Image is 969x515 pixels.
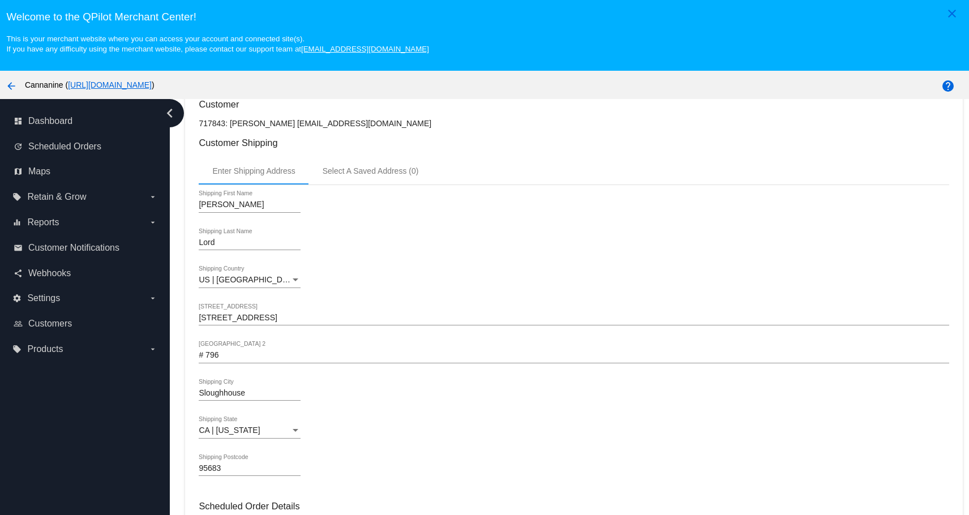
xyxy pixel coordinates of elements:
div: Enter Shipping Address [212,166,295,175]
div: Select A Saved Address (0) [323,166,419,175]
input: Shipping City [199,389,301,398]
i: local_offer [12,192,22,201]
a: map Maps [14,162,157,181]
mat-icon: arrow_back [5,79,18,93]
input: Shipping Street 2 [199,351,949,360]
input: Shipping First Name [199,200,301,209]
span: Scheduled Orders [28,141,101,152]
a: email Customer Notifications [14,239,157,257]
span: Maps [28,166,50,177]
h3: Scheduled Order Details [199,501,949,512]
i: arrow_drop_down [148,294,157,303]
span: Dashboard [28,116,72,126]
i: email [14,243,23,252]
h3: Welcome to the QPilot Merchant Center! [6,11,962,23]
a: share Webhooks [14,264,157,282]
h3: Customer Shipping [199,138,949,148]
i: update [14,142,23,151]
i: arrow_drop_down [148,345,157,354]
i: share [14,269,23,278]
a: people_outline Customers [14,315,157,333]
p: 717843: [PERSON_NAME] [EMAIL_ADDRESS][DOMAIN_NAME] [199,119,949,128]
span: Cannanine ( ) [25,80,155,89]
small: This is your merchant website where you can access your account and connected site(s). If you hav... [6,35,428,53]
i: arrow_drop_down [148,218,157,227]
i: settings [12,294,22,303]
span: Reports [27,217,59,228]
input: Shipping Street 1 [199,314,949,323]
input: Shipping Last Name [199,238,301,247]
span: US | [GEOGRAPHIC_DATA] [199,275,299,284]
span: Customers [28,319,72,329]
i: arrow_drop_down [148,192,157,201]
mat-icon: close [945,7,959,20]
a: [EMAIL_ADDRESS][DOMAIN_NAME] [301,45,429,53]
mat-select: Shipping Country [199,276,301,285]
span: Retain & Grow [27,192,86,202]
a: [URL][DOMAIN_NAME] [68,80,152,89]
i: chevron_left [161,104,179,122]
input: Shipping Postcode [199,464,301,473]
a: dashboard Dashboard [14,112,157,130]
span: CA | [US_STATE] [199,426,260,435]
i: map [14,167,23,176]
h3: Customer [199,99,949,110]
i: people_outline [14,319,23,328]
mat-select: Shipping State [199,426,301,435]
i: dashboard [14,117,23,126]
span: Customer Notifications [28,243,119,253]
span: Webhooks [28,268,71,278]
i: local_offer [12,345,22,354]
i: equalizer [12,218,22,227]
span: Settings [27,293,60,303]
span: Products [27,344,63,354]
mat-icon: help [941,79,955,93]
a: update Scheduled Orders [14,138,157,156]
